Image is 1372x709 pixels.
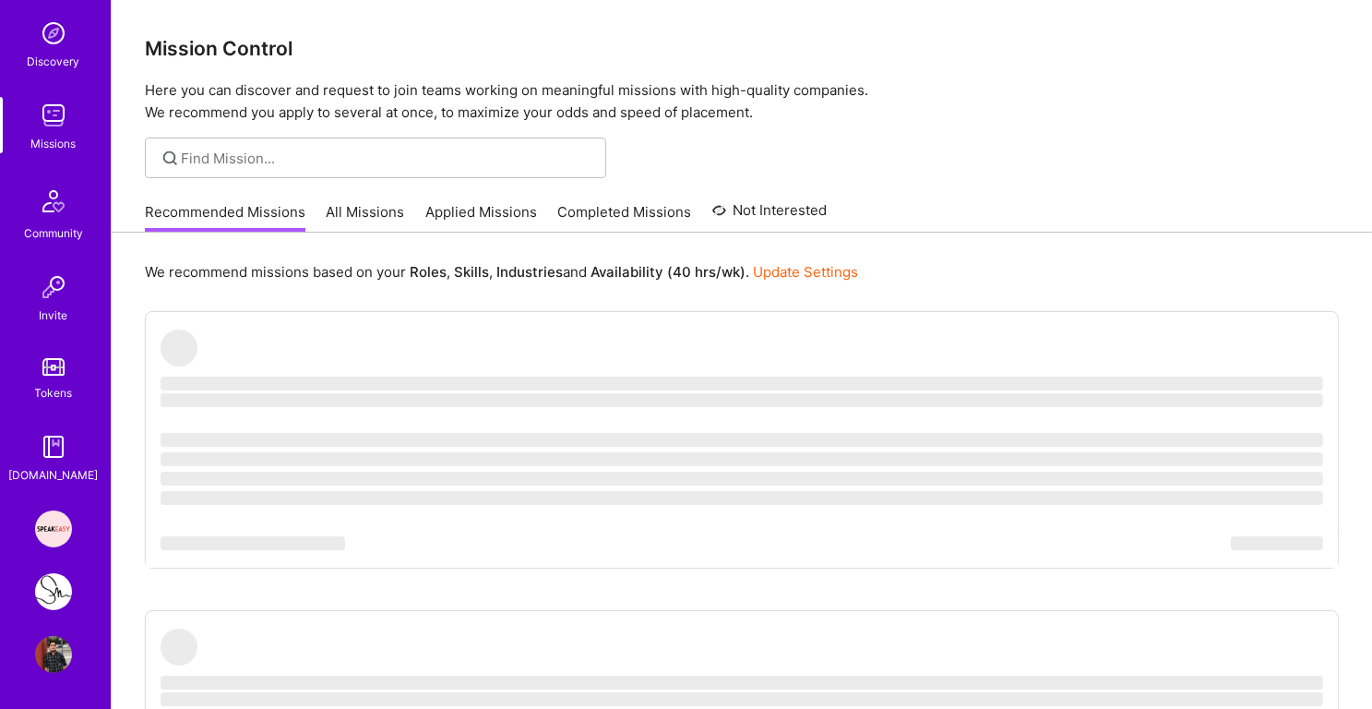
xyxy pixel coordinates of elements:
[9,465,99,485] div: [DOMAIN_NAME]
[35,511,72,547] img: Speakeasy: Software Engineer to help Customers write custom functions
[145,79,1339,124] p: Here you can discover and request to join teams working on meaningful missions with high-quality ...
[30,511,77,547] a: Speakeasy: Software Engineer to help Customers write custom functions
[42,358,65,376] img: tokens
[591,263,746,281] b: Availability (40 hrs/wk)
[35,97,72,134] img: teamwork
[145,37,1339,60] h3: Mission Control
[410,263,447,281] b: Roles
[496,263,563,281] b: Industries
[160,148,181,169] i: icon SearchGrey
[327,202,405,233] a: All Missions
[182,149,592,168] input: Find Mission...
[425,202,537,233] a: Applied Missions
[558,202,692,233] a: Completed Missions
[145,262,858,282] p: We recommend missions based on your , , and .
[712,199,828,233] a: Not Interested
[31,134,77,153] div: Missions
[30,636,77,673] a: User Avatar
[753,263,858,281] a: Update Settings
[40,306,68,325] div: Invite
[35,269,72,306] img: Invite
[454,263,489,281] b: Skills
[145,202,305,233] a: Recommended Missions
[24,223,83,243] div: Community
[31,179,76,223] img: Community
[28,52,80,71] div: Discovery
[35,428,72,465] img: guide book
[35,636,72,673] img: User Avatar
[35,573,72,610] img: SlingShot Pixa : Backend Engineer for Sports Photography Workflow Platform
[35,15,72,52] img: discovery
[35,383,73,403] div: Tokens
[30,573,77,610] a: SlingShot Pixa : Backend Engineer for Sports Photography Workflow Platform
